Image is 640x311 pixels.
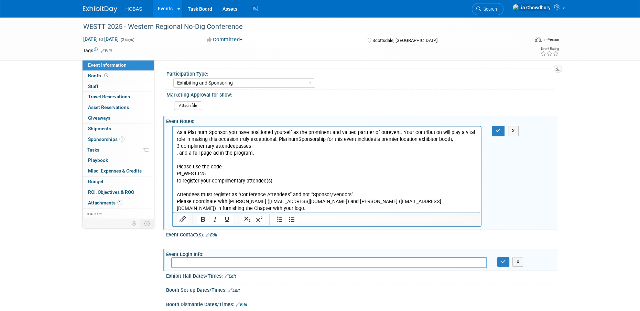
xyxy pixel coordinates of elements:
[87,211,98,216] span: more
[83,71,154,81] a: Booth
[83,113,154,123] a: Giveaways
[119,136,124,142] span: 1
[83,166,154,176] a: Misc. Expenses & Credits
[206,233,217,237] a: Edit
[81,21,519,33] div: WESTT 2025 - Western Regional No-Dig Conference
[540,47,558,51] div: Event Rating
[88,136,124,142] span: Sponsorships
[204,36,245,43] button: Committed
[126,6,142,12] span: HOBAS
[166,230,557,238] div: Event Contact(s):
[535,37,542,42] img: Format-Inperson.png
[372,38,437,43] span: Scottsdale, [GEOGRAPHIC_DATA]
[88,62,127,68] span: Event Information
[481,7,497,12] span: Search
[83,145,154,155] a: Tasks
[221,214,232,224] button: Underline
[173,126,481,212] iframe: Rich Text Area
[472,3,503,15] a: Search
[103,73,109,78] span: Booth not reserved yet
[88,84,98,89] span: Staff
[166,249,557,258] div: Event Login Info:
[83,36,119,42] span: [DATE] [DATE]
[285,214,297,224] button: Bullet list
[83,6,117,13] img: ExhibitDay
[209,214,220,224] button: Italic
[88,168,142,174] span: Misc. Expenses & Credits
[83,124,154,134] a: Shipments
[166,69,554,77] div: Participation Type:
[543,37,559,42] div: In-Person
[83,177,154,187] a: Budget
[83,187,154,198] a: ROI, Objectives & ROO
[273,214,285,224] button: Numbered list
[83,198,154,208] a: Attachments1
[88,200,122,206] span: Attachments
[120,37,134,42] span: (2 days)
[177,214,188,224] button: Insert/edit link
[87,147,99,153] span: Tasks
[83,47,112,54] td: Tags
[166,299,557,308] div: Booth Dismantle Dates/Times:
[512,4,551,11] img: Lia Chowdhury
[166,271,557,280] div: Exhibit Hall Dates/Times:
[83,102,154,113] a: Asset Reservations
[88,73,109,78] span: Booth
[228,288,240,293] a: Edit
[166,116,557,125] div: Event Notes:
[128,219,140,228] td: Personalize Event Tab Strip
[88,179,104,184] span: Budget
[512,257,523,267] button: X
[88,126,111,131] span: Shipments
[88,94,130,99] span: Travel Reservations
[83,60,154,70] a: Event Information
[241,214,253,224] button: Subscript
[83,209,154,219] a: more
[83,134,154,145] a: Sponsorships1
[225,274,236,279] a: Edit
[166,90,554,98] div: Marketing Approval for show:
[508,126,519,136] button: X
[117,200,122,205] span: 1
[83,92,154,102] a: Travel Reservations
[166,285,557,294] div: Booth Set-up Dates/Times:
[253,214,265,224] button: Superscript
[236,302,247,307] a: Edit
[83,81,154,92] a: Staff
[88,115,110,121] span: Giveaways
[83,155,154,166] a: Playbook
[88,157,108,163] span: Playbook
[98,36,104,42] span: to
[101,48,112,53] a: Edit
[88,104,129,110] span: Asset Reservations
[197,214,208,224] button: Bold
[488,36,559,46] div: Event Format
[88,189,134,195] span: ROI, Objectives & ROO
[140,219,154,228] td: Toggle Event Tabs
